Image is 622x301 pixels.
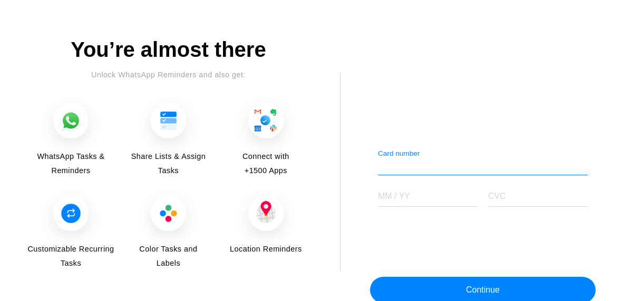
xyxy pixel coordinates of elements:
[221,242,310,256] span: Location Reminders
[236,149,295,178] span: Connect with +1500 Apps
[248,103,284,138] img: Connect with +1500 Apps
[151,196,186,231] img: Color Tasks and Labels
[139,242,198,270] span: Color Tasks and Labels
[53,196,89,231] img: Customizable Recurring Tasks
[26,68,310,82] div: Unlock WhatsApp Reminders and also get:
[124,149,213,178] span: Share Lists & Assign Tasks
[53,103,89,138] img: WhatsApp Tasks & Reminders
[370,65,596,118] iframe: Secure payment button frame
[26,149,115,178] span: WhatsApp Tasks & Reminders
[151,103,186,138] img: Share Lists & Assign Tasks
[26,38,310,62] div: You’re almost there
[378,160,588,170] iframe: Secure card number input frame
[248,196,284,231] img: Location Reminders
[26,242,115,270] span: Customizable Recurring Tasks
